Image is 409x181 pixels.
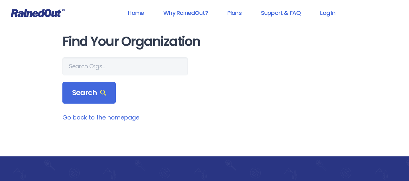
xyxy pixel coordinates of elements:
[219,6,250,20] a: Plans
[312,6,344,20] a: Log In
[62,82,116,104] div: Search
[72,88,106,97] span: Search
[119,6,152,20] a: Home
[155,6,216,20] a: Why RainedOut?
[62,34,347,49] h1: Find Your Organization
[62,57,188,75] input: Search Orgs…
[62,113,139,121] a: Go back to the homepage
[253,6,309,20] a: Support & FAQ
